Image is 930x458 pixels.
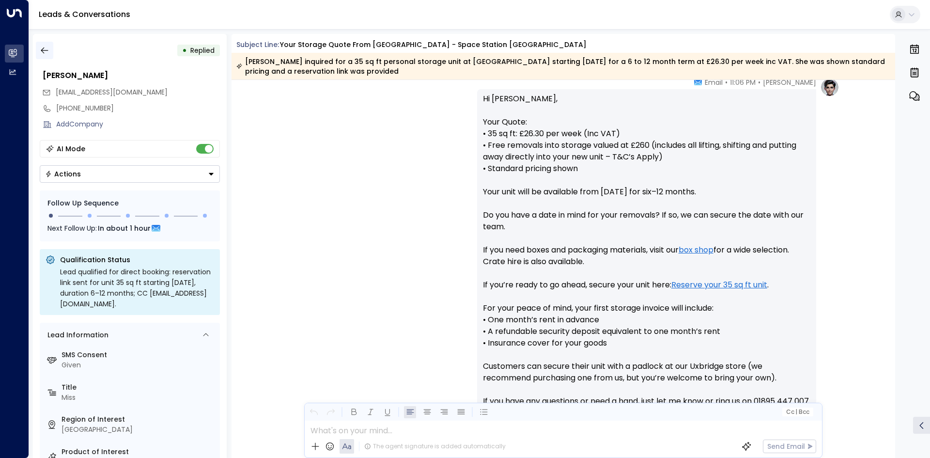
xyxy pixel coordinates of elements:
[47,198,212,208] div: Follow Up Sequence
[364,442,506,451] div: The agent signature is added automatically
[60,267,214,309] div: Lead qualified for direct booking: reservation link sent for unit 35 sq ft starting [DATE], durat...
[763,78,816,87] span: [PERSON_NAME]
[56,87,168,97] span: [EMAIL_ADDRESS][DOMAIN_NAME]
[236,40,279,49] span: Subject Line:
[56,119,220,129] div: AddCompany
[44,330,108,340] div: Lead Information
[190,46,215,55] span: Replied
[795,409,797,415] span: |
[786,409,809,415] span: Cc Bcc
[725,78,728,87] span: •
[758,78,760,87] span: •
[62,393,216,403] div: Miss
[39,9,130,20] a: Leads & Conversations
[62,382,216,393] label: Title
[62,447,216,457] label: Product of Interest
[62,425,216,435] div: [GEOGRAPHIC_DATA]
[57,144,85,154] div: AI Mode
[40,165,220,183] div: Button group with a nested menu
[56,87,168,97] span: bethany10307@icloud.com
[62,414,216,425] label: Region of Interest
[782,408,813,417] button: Cc|Bcc
[47,223,212,234] div: Next Follow Up:
[98,223,151,234] span: In about 1 hour
[182,42,187,59] div: •
[679,244,713,256] a: box shop
[705,78,723,87] span: Email
[43,70,220,81] div: [PERSON_NAME]
[56,103,220,113] div: [PHONE_NUMBER]
[40,165,220,183] button: Actions
[483,93,810,419] p: Hi [PERSON_NAME], Your Quote: • 35 sq ft: £26.30 per week (Inc VAT) • Free removals into storage ...
[236,57,890,76] div: [PERSON_NAME] inquired for a 35 sq ft personal storage unit at [GEOGRAPHIC_DATA] starting [DATE] ...
[820,78,839,97] img: profile-logo.png
[671,279,767,291] a: Reserve your 35 sq ft unit
[308,406,320,418] button: Undo
[45,170,81,178] div: Actions
[325,406,337,418] button: Redo
[730,78,756,87] span: 11:06 PM
[62,360,216,370] div: Given
[60,255,214,265] p: Qualification Status
[280,40,587,50] div: Your storage quote from [GEOGRAPHIC_DATA] - Space Station [GEOGRAPHIC_DATA]
[62,350,216,360] label: SMS Consent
